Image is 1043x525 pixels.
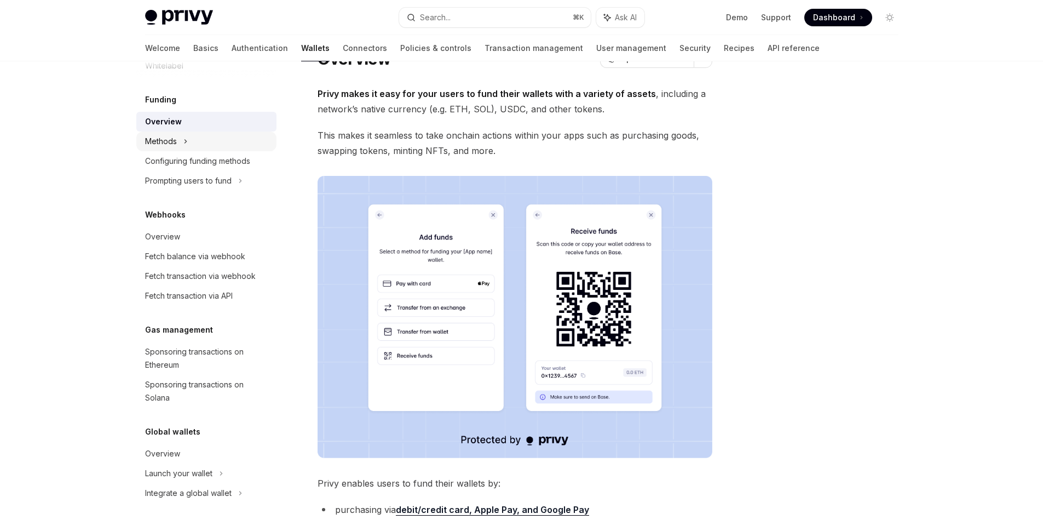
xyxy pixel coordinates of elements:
[145,378,270,404] div: Sponsoring transactions on Solana
[193,35,218,61] a: Basics
[145,425,200,438] h5: Global wallets
[813,12,855,23] span: Dashboard
[485,35,583,61] a: Transaction management
[596,8,644,27] button: Ask AI
[145,115,182,128] div: Overview
[145,487,232,500] div: Integrate a global wallet
[804,9,872,26] a: Dashboard
[318,128,712,158] span: This makes it seamless to take onchain actions within your apps such as purchasing goods, swappin...
[761,12,791,23] a: Support
[136,112,276,132] a: Overview
[145,447,180,460] div: Overview
[768,35,820,61] a: API reference
[136,247,276,266] a: Fetch balance via webhook
[343,35,387,61] a: Connectors
[318,476,712,491] span: Privy enables users to fund their wallets by:
[145,174,232,187] div: Prompting users to fund
[136,286,276,306] a: Fetch transaction via API
[400,35,471,61] a: Policies & controls
[145,270,256,283] div: Fetch transaction via webhook
[726,12,748,23] a: Demo
[145,323,213,336] h5: Gas management
[145,35,180,61] a: Welcome
[145,10,213,25] img: light logo
[145,208,186,221] h5: Webhooks
[318,86,712,117] span: , including a network’s native currency (e.g. ETH, SOL), USDC, and other tokens.
[145,345,270,372] div: Sponsoring transactions on Ethereum
[399,8,591,27] button: Search...⌘K
[724,35,754,61] a: Recipes
[301,35,330,61] a: Wallets
[615,12,637,23] span: Ask AI
[136,342,276,375] a: Sponsoring transactions on Ethereum
[136,151,276,171] a: Configuring funding methods
[136,227,276,247] a: Overview
[881,9,898,26] button: Toggle dark mode
[145,467,212,480] div: Launch your wallet
[596,35,666,61] a: User management
[145,230,180,243] div: Overview
[318,176,712,458] img: images/Funding.png
[145,250,245,263] div: Fetch balance via webhook
[136,444,276,464] a: Overview
[145,135,177,148] div: Methods
[420,11,451,24] div: Search...
[232,35,288,61] a: Authentication
[145,289,233,303] div: Fetch transaction via API
[145,93,176,106] h5: Funding
[396,504,589,516] a: debit/credit card, Apple Pay, and Google Pay
[145,155,250,168] div: Configuring funding methods
[136,375,276,408] a: Sponsoring transactions on Solana
[679,35,711,61] a: Security
[573,13,584,22] span: ⌘ K
[318,88,656,99] strong: Privy makes it easy for your users to fund their wallets with a variety of assets
[318,502,712,517] li: purchasing via
[136,266,276,286] a: Fetch transaction via webhook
